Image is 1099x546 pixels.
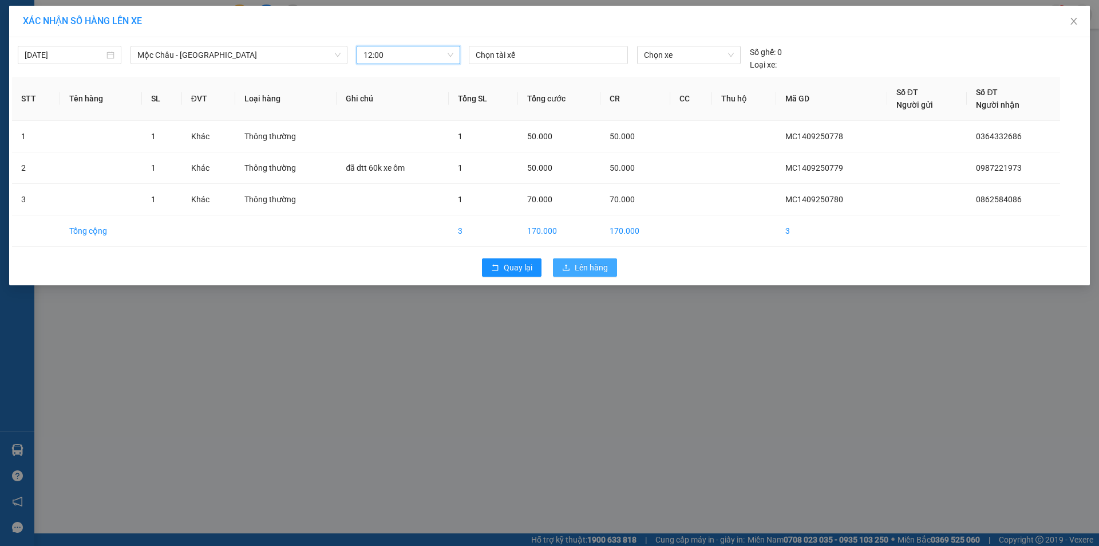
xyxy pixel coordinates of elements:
span: 1 [151,132,156,141]
th: Tổng cước [518,77,600,121]
span: Số ĐT [976,88,998,97]
th: CR [600,77,670,121]
span: Quay lại [504,261,532,274]
th: Tổng SL [449,77,518,121]
th: SL [142,77,182,121]
th: Thu hộ [712,77,776,121]
th: Loại hàng [235,77,337,121]
th: STT [12,77,60,121]
span: Chọn xe [644,46,733,64]
span: 0862584086 [976,195,1022,204]
span: upload [562,264,570,273]
span: Người gửi [896,100,933,109]
span: Mộc Châu - Hà Nội [137,46,341,64]
span: MC1409250778 [785,132,843,141]
td: Khác [182,152,235,184]
span: 0987221973 [976,163,1022,172]
span: Người nhận [976,100,1019,109]
span: 1 [151,163,156,172]
span: 70.000 [610,195,635,204]
div: 0 [750,46,782,58]
span: 70.000 [527,195,552,204]
td: Thông thường [235,152,337,184]
td: Thông thường [235,184,337,215]
span: Số ĐT [896,88,918,97]
span: Loại xe: [750,58,777,71]
td: Khác [182,121,235,152]
th: Tên hàng [60,77,142,121]
th: ĐVT [182,77,235,121]
button: Close [1058,6,1090,38]
span: XÁC NHẬN SỐ HÀNG LÊN XE [23,15,142,26]
th: Ghi chú [337,77,449,121]
span: 50.000 [527,132,552,141]
span: 1 [458,132,462,141]
span: 50.000 [610,132,635,141]
th: CC [670,77,712,121]
span: Số ghế: [750,46,776,58]
span: close [1069,17,1078,26]
span: đã dtt 60k xe ôm [346,163,405,172]
span: 1 [458,195,462,204]
td: Thông thường [235,121,337,152]
td: 3 [776,215,887,247]
span: 0364332686 [976,132,1022,141]
input: 14/09/2025 [25,49,104,61]
td: 170.000 [600,215,670,247]
button: rollbackQuay lại [482,258,541,277]
span: rollback [491,264,499,273]
button: uploadLên hàng [553,258,617,277]
span: 50.000 [527,163,552,172]
td: 2 [12,152,60,184]
span: 1 [458,163,462,172]
span: 1 [151,195,156,204]
td: 3 [12,184,60,215]
td: Tổng cộng [60,215,142,247]
span: MC1409250780 [785,195,843,204]
span: down [334,52,341,58]
td: 170.000 [518,215,600,247]
td: 3 [449,215,518,247]
span: 12:00 [363,46,453,64]
td: Khác [182,184,235,215]
td: 1 [12,121,60,152]
th: Mã GD [776,77,887,121]
span: Lên hàng [575,261,608,274]
span: MC1409250779 [785,163,843,172]
span: 50.000 [610,163,635,172]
